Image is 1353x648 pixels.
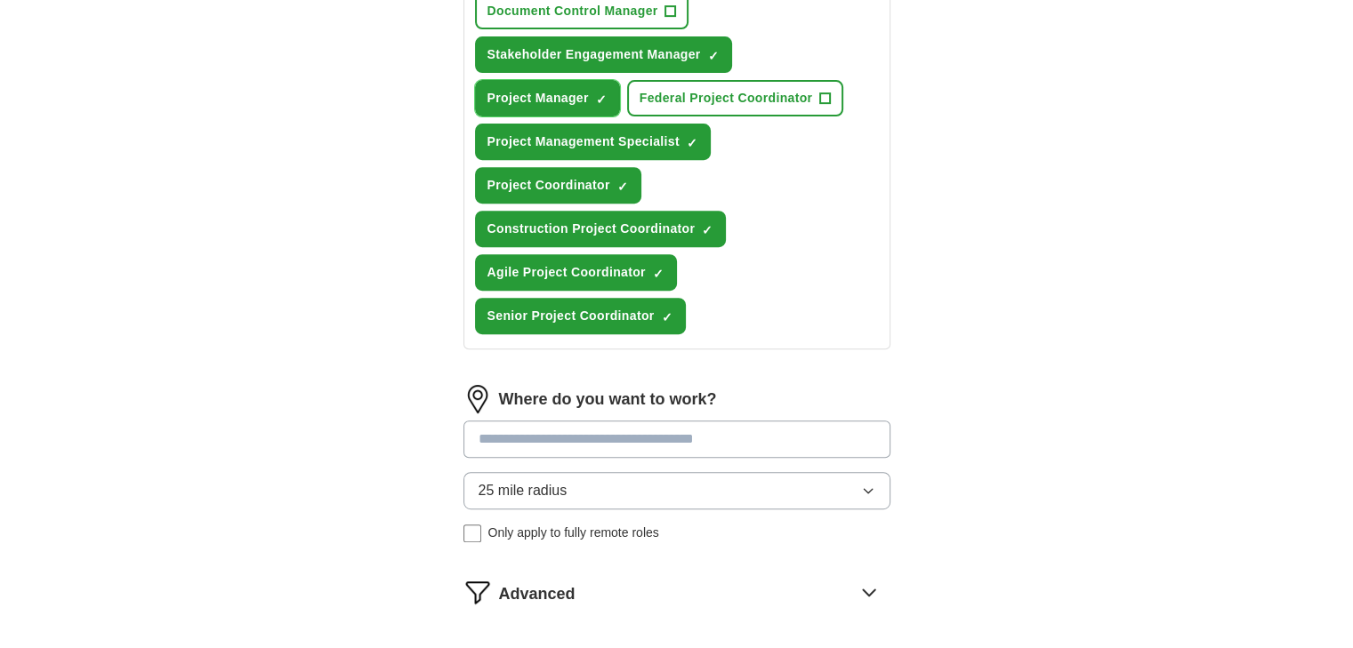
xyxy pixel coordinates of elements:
span: Project Manager [487,89,589,108]
button: Construction Project Coordinator✓ [475,211,727,247]
button: Senior Project Coordinator✓ [475,298,686,334]
span: ✓ [708,49,719,63]
input: Only apply to fully remote roles [463,524,481,542]
span: Construction Project Coordinator [487,220,696,238]
button: Project Management Specialist✓ [475,124,711,160]
button: 25 mile radius [463,472,890,509]
button: Federal Project Coordinator [627,80,844,116]
button: Project Manager✓ [475,80,620,116]
span: ✓ [596,92,607,107]
span: Project Management Specialist [487,132,680,151]
span: ✓ [662,310,672,324]
span: Agile Project Coordinator [487,263,646,282]
span: Project Coordinator [487,176,610,195]
span: ✓ [687,136,697,150]
span: ✓ [702,223,713,237]
span: Federal Project Coordinator [640,89,813,108]
label: Where do you want to work? [499,388,717,412]
img: location.png [463,385,492,413]
span: Document Control Manager [487,2,658,20]
button: Project Coordinator✓ [475,167,641,204]
span: ✓ [653,267,664,281]
span: Stakeholder Engagement Manager [487,45,701,64]
span: Senior Project Coordinator [487,307,655,325]
span: ✓ [617,180,628,194]
span: 25 mile radius [479,480,568,501]
img: filter [463,578,492,606]
button: Agile Project Coordinator✓ [475,254,677,291]
span: Advanced [499,582,576,606]
span: Only apply to fully remote roles [488,524,659,542]
button: Stakeholder Engagement Manager✓ [475,36,732,73]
